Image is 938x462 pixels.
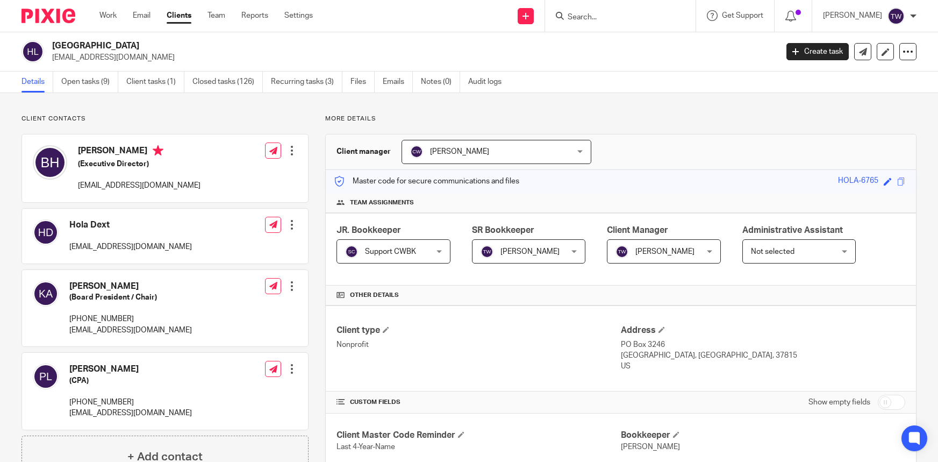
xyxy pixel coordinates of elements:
[786,43,849,60] a: Create task
[69,364,192,375] h4: [PERSON_NAME]
[336,226,401,234] span: JR. Bookkeeper
[350,72,375,93] a: Files
[722,12,763,19] span: Get Support
[336,146,391,157] h3: Client manager
[621,350,905,361] p: [GEOGRAPHIC_DATA], [GEOGRAPHIC_DATA], 37815
[336,325,621,336] h4: Client type
[838,175,878,188] div: HOLA-6765
[52,40,627,52] h2: [GEOGRAPHIC_DATA]
[621,430,905,441] h4: Bookkeeper
[61,72,118,93] a: Open tasks (9)
[621,339,905,350] p: PO Box 3246
[742,226,843,234] span: Administrative Assistant
[69,292,192,303] h5: (Board President / Chair)
[481,245,493,258] img: svg%3E
[410,145,423,158] img: svg%3E
[365,248,416,255] span: Support CWBK
[22,115,309,123] p: Client contacts
[33,364,59,389] img: svg%3E
[567,13,663,23] input: Search
[383,72,413,93] a: Emails
[336,430,621,441] h4: Client Master Code Reminder
[99,10,117,21] a: Work
[421,72,460,93] a: Notes (0)
[607,226,668,234] span: Client Manager
[621,361,905,372] p: US
[33,281,59,307] img: svg%3E
[336,398,621,407] h4: CUSTOM FIELDS
[808,397,870,408] label: Show empty fields
[887,8,905,25] img: svg%3E
[615,245,628,258] img: svg%3E
[33,145,67,180] img: svg%3E
[241,10,268,21] a: Reports
[472,226,534,234] span: SR Bookkeeper
[350,198,414,207] span: Team assignments
[350,291,399,300] span: Other details
[751,248,794,255] span: Not selected
[33,219,59,245] img: svg%3E
[207,10,225,21] a: Team
[69,408,192,418] p: [EMAIL_ADDRESS][DOMAIN_NAME]
[823,10,882,21] p: [PERSON_NAME]
[500,248,560,255] span: [PERSON_NAME]
[336,443,395,451] span: Last 4-Year-Name
[69,281,192,292] h4: [PERSON_NAME]
[621,325,905,336] h4: Address
[133,10,151,21] a: Email
[69,325,192,336] p: [EMAIL_ADDRESS][DOMAIN_NAME]
[78,180,201,191] p: [EMAIL_ADDRESS][DOMAIN_NAME]
[69,375,192,386] h5: (CPA)
[22,40,44,63] img: svg%3E
[271,72,342,93] a: Recurring tasks (3)
[635,248,694,255] span: [PERSON_NAME]
[78,145,201,159] h4: [PERSON_NAME]
[69,219,192,231] h4: Hola Dext
[69,241,192,252] p: [EMAIL_ADDRESS][DOMAIN_NAME]
[430,148,489,155] span: [PERSON_NAME]
[22,9,75,23] img: Pixie
[69,397,192,408] p: [PHONE_NUMBER]
[78,159,201,169] h5: (Executive Director)
[284,10,313,21] a: Settings
[22,72,53,93] a: Details
[192,72,263,93] a: Closed tasks (126)
[126,72,184,93] a: Client tasks (1)
[345,245,358,258] img: svg%3E
[153,145,163,156] i: Primary
[336,339,621,350] p: Nonprofit
[69,314,192,324] p: [PHONE_NUMBER]
[334,176,519,187] p: Master code for secure communications and files
[167,10,191,21] a: Clients
[621,443,680,451] span: [PERSON_NAME]
[52,52,770,63] p: [EMAIL_ADDRESS][DOMAIN_NAME]
[468,72,510,93] a: Audit logs
[325,115,916,123] p: More details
